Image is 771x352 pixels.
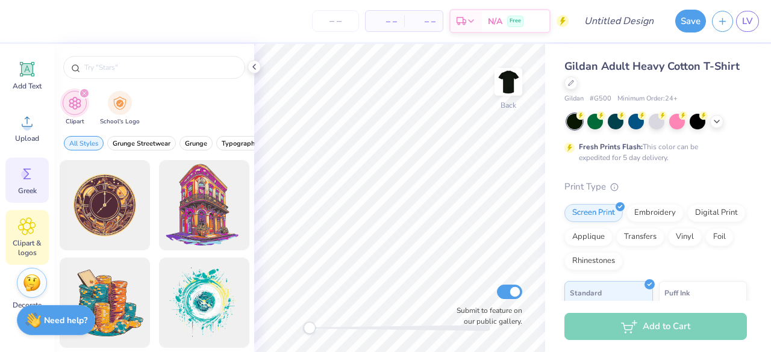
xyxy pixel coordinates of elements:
div: Transfers [616,228,664,246]
button: Save [675,10,706,32]
div: Applique [564,228,613,246]
div: Back [501,100,516,111]
div: Accessibility label [304,322,316,334]
span: Grunge Streetwear [113,139,170,148]
span: Clipart & logos [7,238,47,258]
strong: Fresh Prints Flash: [579,142,643,152]
button: filter button [107,136,176,150]
span: Puff Ink [664,286,690,299]
a: LV [736,11,759,32]
div: Rhinestones [564,252,623,270]
span: Grunge [185,139,207,148]
span: Typography [222,139,258,148]
span: Greek [18,186,37,196]
div: This color can be expedited for 5 day delivery. [579,141,727,163]
div: filter for Clipart [63,91,87,126]
button: filter button [64,136,104,150]
button: filter button [100,91,140,126]
div: Digital Print [687,204,746,222]
span: Free [510,17,521,25]
span: Minimum Order: 24 + [617,94,678,104]
input: Try "Stars" [83,61,237,73]
div: Screen Print [564,204,623,222]
img: Back [496,70,520,94]
span: Clipart [66,117,84,126]
span: Decorate [13,300,42,310]
label: Submit to feature on our public gallery. [450,305,522,327]
span: All Styles [69,139,98,148]
img: School's Logo Image [113,96,126,110]
span: – – [373,15,397,28]
span: N/A [488,15,502,28]
span: # G500 [590,94,611,104]
span: Upload [15,134,39,143]
span: Gildan Adult Heavy Cotton T-Shirt [564,59,740,73]
img: Clipart Image [68,96,82,110]
div: Foil [705,228,734,246]
div: Embroidery [626,204,684,222]
input: – – [312,10,359,32]
button: filter button [216,136,264,150]
span: Add Text [13,81,42,91]
span: Gildan [564,94,584,104]
span: LV [742,14,753,28]
button: filter button [63,91,87,126]
div: Print Type [564,180,747,194]
div: filter for School's Logo [100,91,140,126]
span: School's Logo [100,117,140,126]
span: – – [411,15,435,28]
input: Untitled Design [575,9,663,33]
strong: Need help? [44,315,87,326]
div: Vinyl [668,228,702,246]
span: Standard [570,286,602,299]
button: filter button [179,136,213,150]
